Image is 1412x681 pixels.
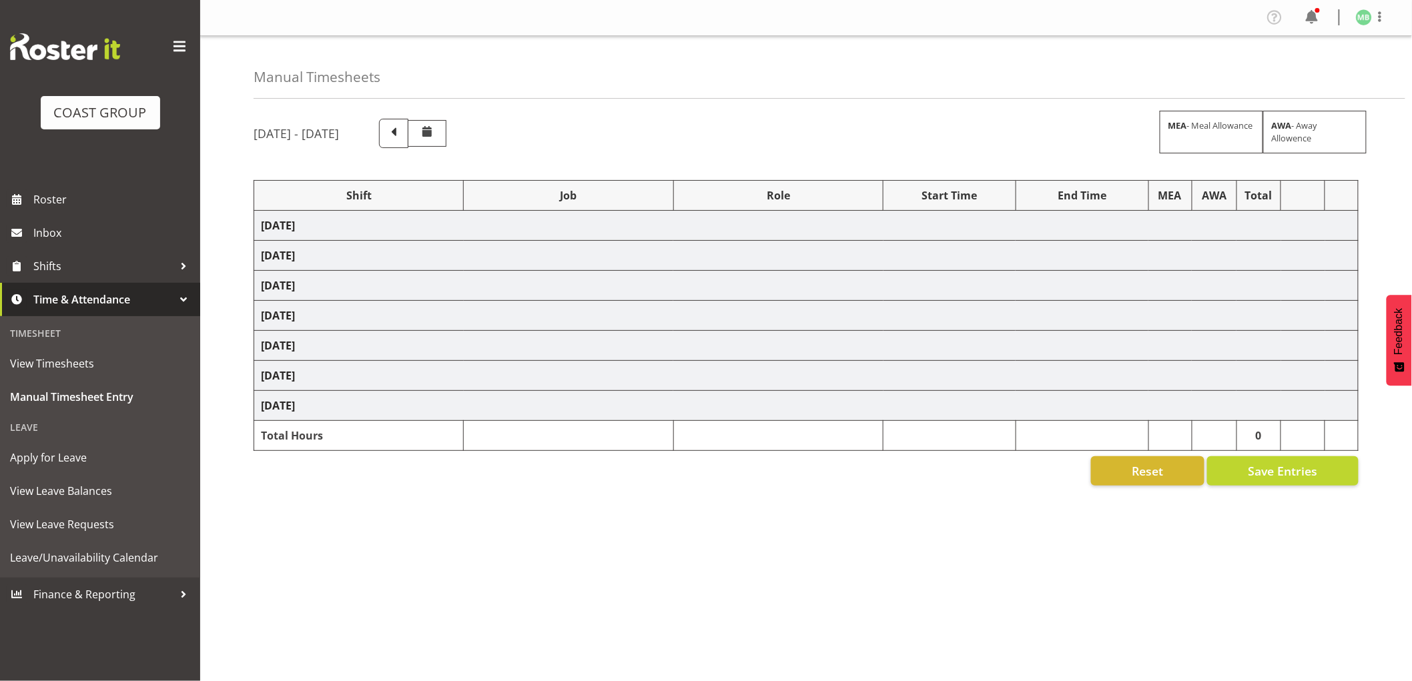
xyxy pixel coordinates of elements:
[1156,187,1185,203] div: MEA
[254,361,1359,391] td: [DATE]
[33,584,173,604] span: Finance & Reporting
[1244,187,1274,203] div: Total
[1387,295,1412,386] button: Feedback - Show survey
[33,289,173,309] span: Time & Attendance
[1132,462,1163,480] span: Reset
[254,211,1359,241] td: [DATE]
[254,126,339,141] h5: [DATE] - [DATE]
[33,189,194,209] span: Roster
[261,187,456,203] div: Shift
[33,256,173,276] span: Shifts
[1207,456,1359,486] button: Save Entries
[1393,308,1405,355] span: Feedback
[10,387,190,407] span: Manual Timesheet Entry
[1160,111,1263,153] div: - Meal Allowance
[3,541,197,574] a: Leave/Unavailability Calendar
[1091,456,1204,486] button: Reset
[470,187,666,203] div: Job
[1263,111,1367,153] div: - Away Allowence
[254,271,1359,301] td: [DATE]
[54,103,147,123] div: COAST GROUP
[3,474,197,508] a: View Leave Balances
[10,548,190,568] span: Leave/Unavailability Calendar
[1237,421,1281,451] td: 0
[254,421,464,451] td: Total Hours
[254,69,380,85] h4: Manual Timesheets
[33,223,194,243] span: Inbox
[3,441,197,474] a: Apply for Leave
[3,380,197,414] a: Manual Timesheet Entry
[254,331,1359,361] td: [DATE]
[1199,187,1230,203] div: AWA
[3,508,197,541] a: View Leave Requests
[254,391,1359,421] td: [DATE]
[1272,119,1292,131] strong: AWA
[3,414,197,441] div: Leave
[10,354,190,374] span: View Timesheets
[10,514,190,534] span: View Leave Requests
[10,33,120,60] img: Rosterit website logo
[10,481,190,501] span: View Leave Balances
[3,319,197,347] div: Timesheet
[1248,462,1317,480] span: Save Entries
[1023,187,1142,203] div: End Time
[254,241,1359,271] td: [DATE]
[1168,119,1187,131] strong: MEA
[681,187,876,203] div: Role
[254,301,1359,331] td: [DATE]
[3,347,197,380] a: View Timesheets
[1356,9,1372,25] img: mike-bullock1158.jpg
[10,448,190,468] span: Apply for Leave
[890,187,1009,203] div: Start Time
